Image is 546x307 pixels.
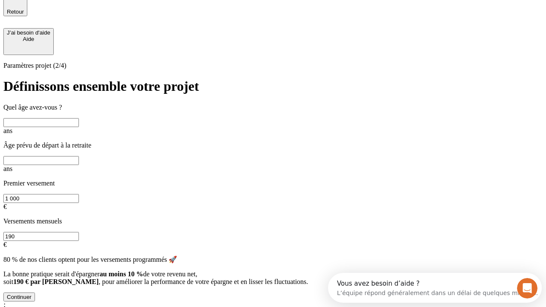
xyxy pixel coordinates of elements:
[100,270,143,278] span: au moins 10 %
[3,241,7,248] span: €
[13,278,99,285] span: 190 € par [PERSON_NAME]
[9,14,210,23] div: L’équipe répond généralement dans un délai de quelques minutes.
[3,62,543,70] p: Paramètres projet (2/4)
[143,270,197,278] span: de votre revenu net,
[3,28,54,55] button: J’ai besoin d'aideAide
[3,217,543,225] p: Versements mensuels
[7,36,50,42] div: Aide
[3,127,12,134] span: ans
[3,270,100,278] span: La bonne pratique serait d'épargner
[7,294,32,300] div: Continuer
[99,278,308,285] span: , pour améliorer la performance de votre épargne et en lisser les fluctuations.
[3,78,543,94] h1: Définissons ensemble votre projet
[3,180,543,187] p: Premier versement
[3,203,7,210] span: €
[7,29,50,36] div: J’ai besoin d'aide
[3,3,235,27] div: Ouvrir le Messenger Intercom
[328,273,542,303] iframe: Intercom live chat discovery launcher
[3,278,13,285] span: soit
[3,142,543,149] p: Âge prévu de départ à la retraite
[3,255,543,264] p: 80 % de nos clients optent pour les versements programmés 🚀
[9,7,210,14] div: Vous avez besoin d’aide ?
[7,9,24,15] span: Retour
[3,165,12,172] span: ans
[517,278,537,298] iframe: Intercom live chat
[3,293,35,301] button: Continuer
[3,104,543,111] p: Quel âge avez-vous ?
